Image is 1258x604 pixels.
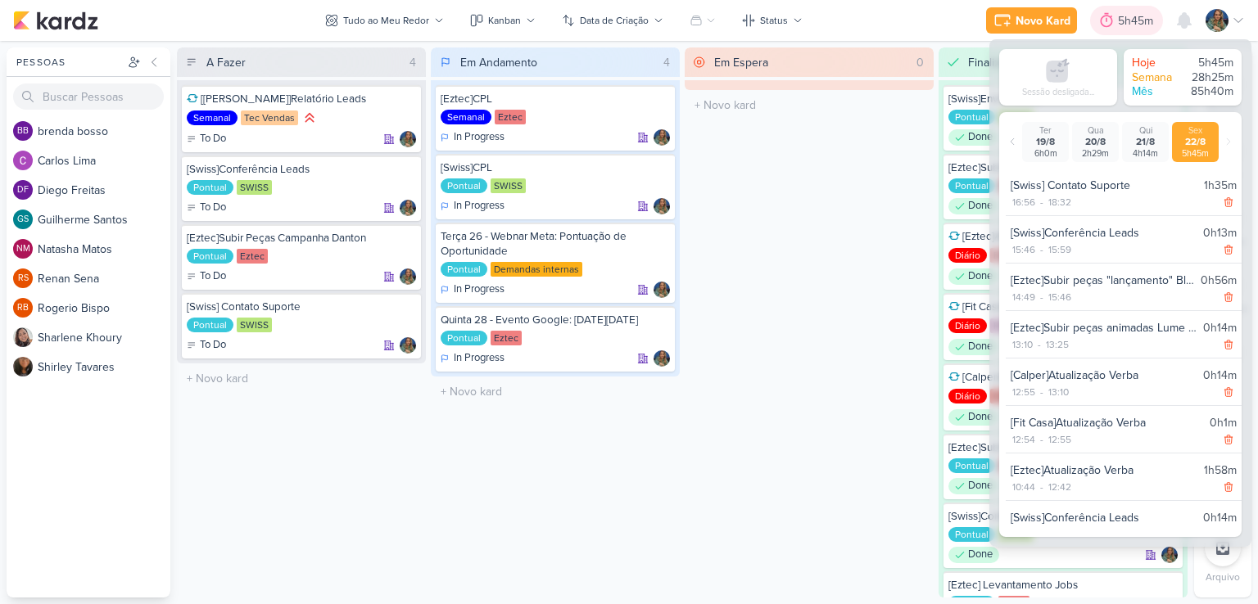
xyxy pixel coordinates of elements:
[1047,195,1073,210] div: 18:32
[1132,56,1181,70] div: Hoje
[1203,367,1237,384] div: 0h14m
[454,282,505,298] p: In Progress
[948,370,1178,385] div: [Calper]Atualização Verba
[1034,337,1044,352] div: -
[241,110,298,125] div: Tec Vendas
[1206,9,1229,32] img: Isabella Gutierres
[948,198,999,214] div: Done
[1025,136,1066,148] div: 19/8
[1118,12,1158,29] div: 5h45m
[491,262,582,277] div: Demandas internas
[38,358,170,376] div: S h i r l e y T a v a r e s
[1022,87,1094,97] div: Sessão desligada...
[688,93,930,117] input: + Novo kard
[1132,84,1181,99] div: Mês
[1011,480,1037,494] div: 10:44
[986,7,1077,34] button: Novo Kard
[1132,70,1181,85] div: Semana
[13,210,33,229] div: Guilherme Santos
[1011,242,1037,257] div: 15:46
[968,409,993,426] p: Done
[1125,136,1165,148] div: 21/8
[400,268,416,285] img: Isabella Gutierres
[1011,224,1197,241] div: [Swiss]Conferência Leads
[948,440,1178,455] div: [Eztec]Subir Peça Lume House
[948,178,995,193] div: Pontual
[441,331,487,345] div: Pontual
[1206,570,1240,584] p: Arquivo
[948,110,995,124] div: Pontual
[495,110,526,124] div: Eztec
[187,268,226,285] div: To Do
[400,131,416,147] div: Responsável: Isabella Gutierres
[948,527,995,542] div: Pontual
[1011,272,1194,289] div: [Eztec]Subir peças "lançamento" Blue Marine
[654,282,670,298] div: Responsável: Isabella Gutierres
[13,55,124,70] div: Pessoas
[441,129,505,146] div: In Progress
[1184,56,1233,70] div: 5h45m
[454,198,505,214] p: In Progress
[968,547,993,563] p: Done
[968,268,993,285] p: Done
[968,478,993,494] p: Done
[1161,547,1178,563] div: Responsável: Isabella Gutierres
[38,241,170,258] div: N a t a s h a M a t o s
[491,178,526,193] div: SWISS
[1175,148,1215,159] div: 5h45m
[1203,224,1237,241] div: 0h13m
[1204,462,1237,479] div: 1h58m
[441,282,505,298] div: In Progress
[1201,272,1237,289] div: 0h56m
[654,198,670,214] img: Isabella Gutierres
[237,180,272,195] div: SWISS
[441,229,670,259] div: Terça 26 - Webnar Meta: Pontuação de Oportunidade
[237,249,268,264] div: Eztec
[400,337,416,354] div: Responsável: Isabella Gutierres
[948,578,1178,593] div: [Eztec] Levantamento Jobs
[1011,337,1034,352] div: 13:10
[17,304,29,313] p: RB
[968,54,1019,71] div: Finalizado
[1047,480,1073,494] div: 12:42
[1011,367,1197,384] div: [Calper]Atualização Verba
[1075,148,1115,159] div: 2h29m
[460,54,537,71] div: Em Andamento
[16,245,30,254] p: NM
[17,186,29,195] p: DF
[13,298,33,318] div: Rogerio Bispo
[18,274,29,283] p: RS
[187,110,238,125] div: Semanal
[948,409,999,426] div: Done
[1075,125,1115,136] div: Qua
[654,129,670,146] div: Responsável: Isabella Gutierres
[38,123,170,140] div: b r e n d a b o s s o
[13,180,33,200] div: Diego Freitas
[948,92,1178,106] div: [Swiss]Enviar Leads
[400,131,416,147] img: Isabella Gutierres
[1210,414,1237,431] div: 0h1m
[237,318,272,332] div: SWISS
[13,357,33,376] img: Shirley Tavares
[654,129,670,146] img: Isabella Gutierres
[17,127,29,136] p: bb
[948,318,987,333] div: Diário
[1011,385,1037,399] div: 12:55
[441,110,491,124] div: Semanal
[1047,385,1070,399] div: 13:10
[400,268,416,285] div: Responsável: Isabella Gutierres
[968,129,993,146] p: Done
[38,300,170,317] div: R o g e r i o B i s p o
[1011,290,1037,304] div: 14:49
[441,198,505,214] div: In Progress
[1047,290,1073,304] div: 15:46
[187,92,416,106] div: [Tec Vendas]Relatório Leads
[654,350,670,367] img: Isabella Gutierres
[1184,84,1233,99] div: 85h40m
[400,200,416,216] img: Isabella Gutierres
[1047,242,1073,257] div: 15:59
[1037,385,1047,399] div: -
[434,380,677,403] input: + Novo kard
[38,211,170,228] div: G u i l h e r m e S a n t o s
[187,300,416,314] div: [Swiss] Contato Suporte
